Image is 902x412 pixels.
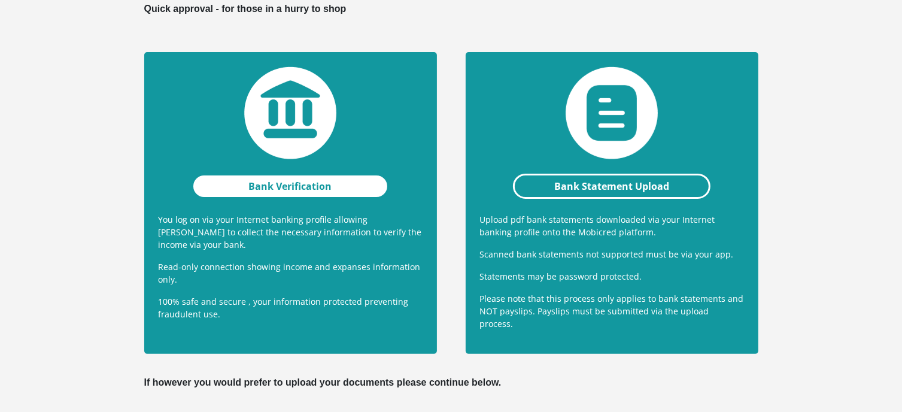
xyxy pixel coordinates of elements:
[566,66,658,159] img: statement-upload.png
[513,174,711,199] a: Bank Statement Upload
[480,213,744,238] p: Upload pdf bank statements downloaded via your Internet banking profile onto the Mobicred platform.
[192,174,390,199] a: Bank Verification
[144,377,502,387] b: If however you would prefer to upload your documents please continue below.
[480,292,744,330] p: Please note that this process only applies to bank statements and NOT payslips. Payslips must be ...
[480,248,744,260] p: Scanned bank statements not supported must be via your app.
[480,270,744,283] p: Statements may be password protected.
[244,66,336,159] img: bank-verification.png
[159,213,423,251] p: You log on via your Internet banking profile allowing [PERSON_NAME] to collect the necessary info...
[159,260,423,286] p: Read-only connection showing income and expanses information only.
[159,295,423,320] p: 100% safe and secure , your information protected preventing fraudulent use.
[144,4,347,14] b: Quick approval - for those in a hurry to shop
